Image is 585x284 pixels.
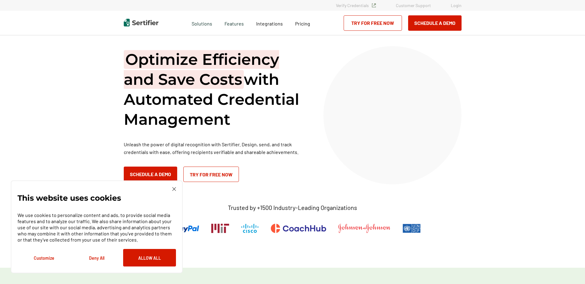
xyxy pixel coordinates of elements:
a: Login [451,3,462,8]
p: Unleash the power of digital recognition with Sertifier. Design, send, and track credentials with... [124,140,308,156]
a: Pricing [295,19,310,27]
a: Verify Credentials [336,3,376,8]
span: Solutions [192,19,212,27]
p: We use cookies to personalize content and ads, to provide social media features and to analyze ou... [18,212,176,243]
span: Features [224,19,244,27]
img: Massachusetts Institute of Technology [211,224,229,233]
span: Integrations [256,21,283,26]
p: Trusted by +1500 Industry-Leading Organizations [228,204,357,211]
h1: with Automated Credential Management [124,49,308,129]
a: Customer Support [396,3,431,8]
p: This website uses cookies [18,195,121,201]
button: Schedule a Demo [124,167,177,182]
img: Johnson & Johnson [338,224,390,233]
a: Try for Free Now [183,167,239,182]
span: Pricing [295,21,310,26]
img: Cisco [241,224,259,233]
a: Try for Free Now [344,15,402,31]
img: Cookie Popup Close [172,187,176,191]
img: Verified [372,3,376,7]
img: CoachHub [271,224,326,233]
button: Schedule a Demo [408,15,462,31]
img: Sertifier | Digital Credentialing Platform [124,19,158,26]
button: Deny All [70,249,123,266]
a: Integrations [256,19,283,27]
button: Customize [18,249,70,266]
img: UNDP [403,224,421,233]
span: Optimize Efficiency and Save Costs [124,50,279,89]
button: Allow All [123,249,176,266]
